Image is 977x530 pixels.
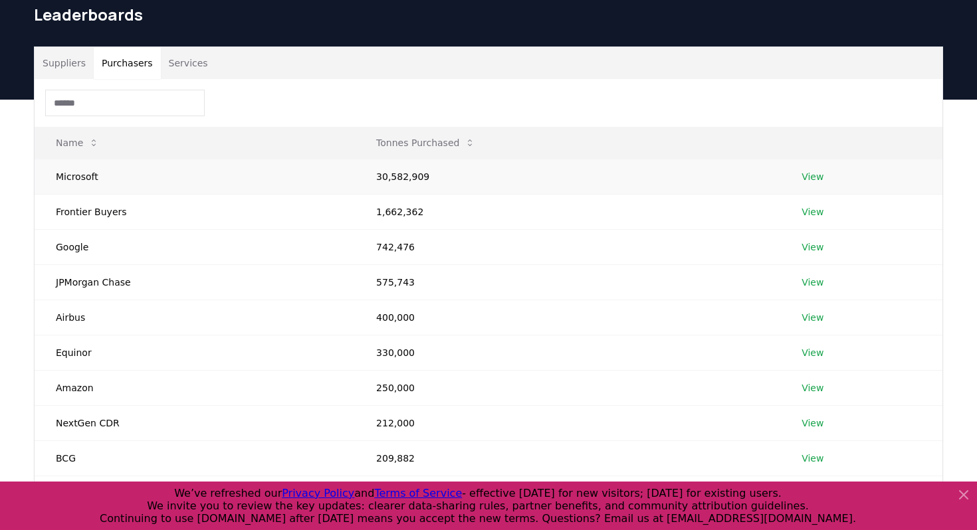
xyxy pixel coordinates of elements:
td: 209,882 [355,440,780,476]
td: 250,000 [355,370,780,405]
td: 1,662,362 [355,194,780,229]
td: Amazon [35,370,355,405]
td: BCG [35,440,355,476]
td: Frontier Buyers [35,194,355,229]
td: Equinor [35,335,355,370]
a: View [802,276,823,289]
button: Tonnes Purchased [366,130,486,156]
td: 200,000 [355,476,780,511]
td: 400,000 [355,300,780,335]
td: JPMorgan Chase [35,264,355,300]
a: View [802,416,823,430]
td: NextGen CDR [35,405,355,440]
a: View [802,205,823,219]
td: Microsoft [35,159,355,194]
a: View [802,452,823,465]
a: View [802,346,823,359]
button: Name [45,130,110,156]
h1: Leaderboards [34,4,943,25]
a: View [802,170,823,183]
button: Services [161,47,216,79]
a: View [802,381,823,395]
a: View [802,240,823,254]
td: SkiesFifty [35,476,355,511]
td: 212,000 [355,405,780,440]
td: 575,743 [355,264,780,300]
button: Suppliers [35,47,94,79]
td: 742,476 [355,229,780,264]
a: View [802,311,823,324]
td: Google [35,229,355,264]
td: Airbus [35,300,355,335]
button: Purchasers [94,47,161,79]
td: 30,582,909 [355,159,780,194]
td: 330,000 [355,335,780,370]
